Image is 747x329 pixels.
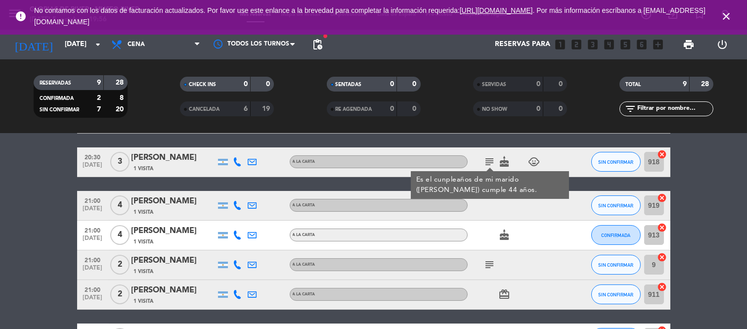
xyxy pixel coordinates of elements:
[110,152,130,172] span: 3
[244,105,248,112] strong: 6
[591,284,641,304] button: SIN CONFIRMAR
[570,38,583,51] i: looks_two
[336,82,362,87] span: SENTADAS
[81,224,105,235] span: 21:00
[591,255,641,275] button: SIN CONFIRMAR
[499,229,511,241] i: cake
[189,107,220,112] span: CANCELADA
[97,79,101,86] strong: 9
[390,81,394,88] strong: 0
[132,195,216,208] div: [PERSON_NAME]
[132,284,216,297] div: [PERSON_NAME]
[625,82,641,87] span: TOTAL
[81,194,105,206] span: 21:00
[482,107,507,112] span: NO SHOW
[658,223,667,233] i: cancel
[81,265,105,276] span: [DATE]
[603,38,615,51] i: looks_4
[40,81,71,86] span: RESERVADAS
[412,81,418,88] strong: 0
[92,39,104,50] i: arrow_drop_down
[293,233,315,237] span: A LA CARTA
[116,79,126,86] strong: 28
[416,175,564,195] div: Es el cunpleaños de mi marido ([PERSON_NAME]) cumple 44 años.
[134,297,154,305] span: 1 Visita
[658,193,667,203] i: cancel
[97,94,101,101] strong: 2
[34,6,705,26] a: . Por más información escríbanos a [EMAIL_ADDRESS][DOMAIN_NAME]
[598,203,633,208] span: SIN CONFIRMAR
[499,156,511,168] i: cake
[591,152,641,172] button: SIN CONFIRMAR
[559,105,565,112] strong: 0
[683,39,695,50] span: print
[81,235,105,246] span: [DATE]
[484,259,496,271] i: subject
[81,205,105,217] span: [DATE]
[134,238,154,246] span: 1 Visita
[499,288,511,300] i: card_giftcard
[635,38,648,51] i: looks_6
[293,292,315,296] span: A LA CARTA
[110,255,130,275] span: 2
[128,41,145,48] span: Cena
[720,10,732,22] i: close
[717,39,729,50] i: power_settings_new
[528,156,540,168] i: child_care
[598,262,633,268] span: SIN CONFIRMAR
[97,106,101,113] strong: 7
[586,38,599,51] i: looks_3
[120,94,126,101] strong: 8
[134,268,154,276] span: 1 Visita
[132,151,216,164] div: [PERSON_NAME]
[705,30,740,59] div: LOG OUT
[293,160,315,164] span: A LA CARTA
[495,41,550,48] span: Reservas para
[7,34,60,55] i: [DATE]
[81,254,105,265] span: 21:00
[81,294,105,306] span: [DATE]
[701,81,711,88] strong: 28
[134,208,154,216] span: 1 Visita
[619,38,632,51] i: looks_5
[598,292,633,297] span: SIN CONFIRMAR
[110,284,130,304] span: 2
[598,159,633,165] span: SIN CONFIRMAR
[536,105,540,112] strong: 0
[266,81,272,88] strong: 0
[81,151,105,162] span: 20:30
[40,107,79,112] span: SIN CONFIRMAR
[15,10,27,22] i: error
[322,33,328,39] span: fiber_manual_record
[658,282,667,292] i: cancel
[132,254,216,267] div: [PERSON_NAME]
[390,105,394,112] strong: 0
[683,81,687,88] strong: 9
[336,107,372,112] span: RE AGENDADA
[34,6,705,26] span: No contamos con los datos de facturación actualizados. Por favor use este enlance a la brevedad p...
[262,105,272,112] strong: 19
[81,162,105,173] span: [DATE]
[412,105,418,112] strong: 0
[110,195,130,215] span: 4
[636,103,713,114] input: Filtrar por nombre...
[293,263,315,267] span: A LA CARTA
[482,82,506,87] span: SERVIDAS
[40,96,74,101] span: CONFIRMADA
[591,225,641,245] button: CONFIRMADA
[460,6,533,14] a: [URL][DOMAIN_NAME]
[81,283,105,295] span: 21:00
[652,38,664,51] i: add_box
[658,149,667,159] i: cancel
[484,156,496,168] i: subject
[554,38,567,51] i: looks_one
[591,195,641,215] button: SIN CONFIRMAR
[624,103,636,115] i: filter_list
[189,82,216,87] span: CHECK INS
[559,81,565,88] strong: 0
[134,165,154,173] span: 1 Visita
[601,233,630,238] span: CONFIRMADA
[658,252,667,262] i: cancel
[116,106,126,113] strong: 20
[536,81,540,88] strong: 0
